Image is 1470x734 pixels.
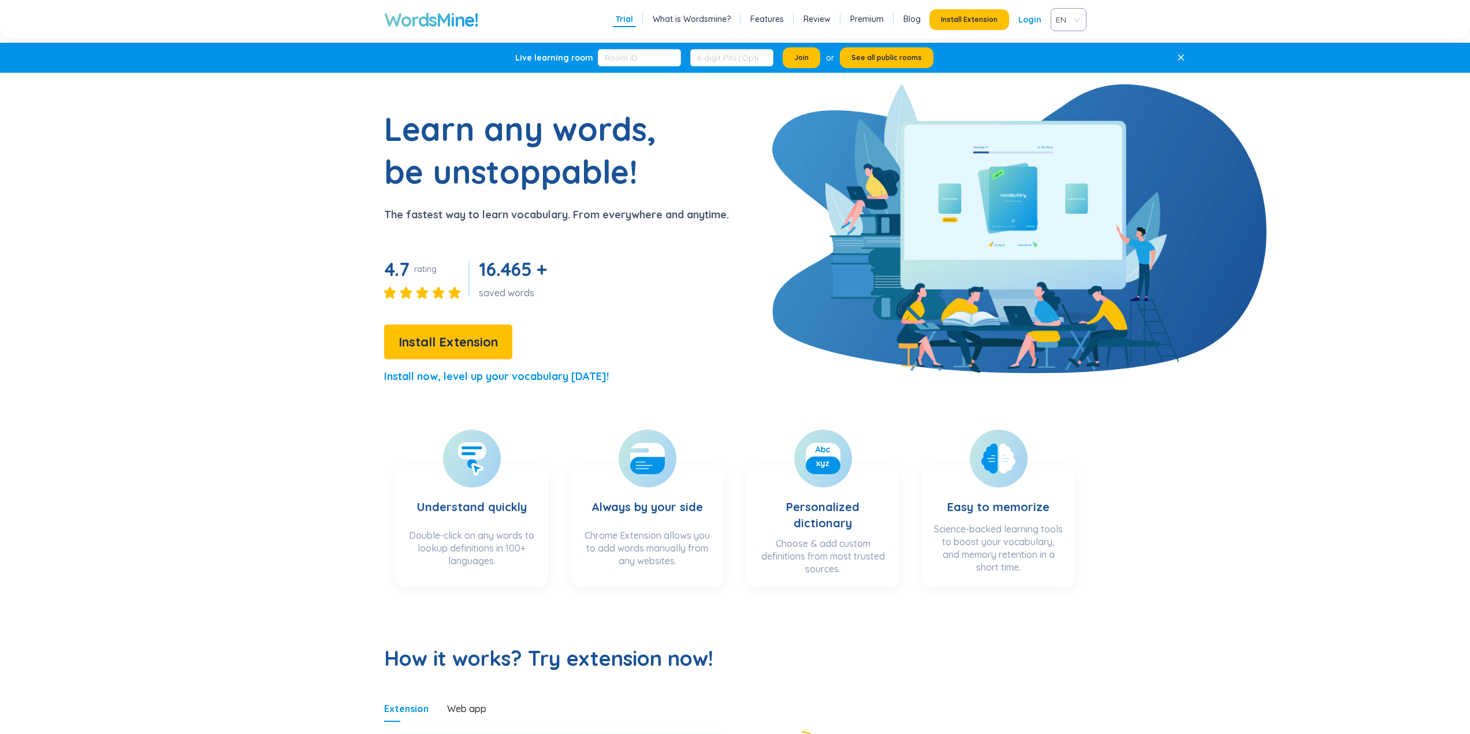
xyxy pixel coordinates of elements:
h3: Personalized dictionary [758,476,888,531]
a: What is Wordsmine? [653,13,731,25]
span: Install Extension [399,332,498,352]
h3: Easy to memorize [947,476,1050,517]
span: Join [794,53,809,62]
a: Review [803,13,831,25]
div: Choose & add custom definitions from most trusted sources. [758,537,888,575]
h1: Learn any words, be unstoppable! [384,107,673,193]
div: Science-backed learning tools to boost your vocabulary, and memory retention in a short time. [934,523,1063,575]
p: Install now, level up your vocabulary [DATE]! [384,368,609,385]
input: 6-digit PIN (Optional) [690,49,773,66]
div: Web app [447,702,486,715]
a: Features [750,13,784,25]
span: Install Extension [941,15,998,24]
button: Install Extension [929,9,1009,30]
div: Extension [384,702,429,715]
a: Blog [903,13,921,25]
p: The fastest way to learn vocabulary. From everywhere and anytime. [384,207,729,223]
div: Live learning room [515,52,593,64]
div: rating [414,263,437,275]
h3: Understand quickly [417,476,527,523]
button: Join [783,47,820,68]
a: WordsMine! [384,8,478,31]
a: Login [1018,9,1041,30]
div: Chrome Extension allows you to add words manually from any websites. [583,529,712,575]
span: 16.465 + [479,258,547,281]
div: or [826,51,834,64]
a: Trial [616,13,633,25]
button: Install Extension [384,325,512,359]
input: Room ID [598,49,681,66]
button: See all public rooms [840,47,933,68]
span: See all public rooms [851,53,922,62]
span: 4.7 [384,258,410,281]
span: VIE [1056,11,1077,28]
a: Premium [850,13,884,25]
div: saved words [479,286,552,299]
a: Install Extension [384,337,512,349]
div: Double-click on any words to lookup definitions in 100+ languages. [407,529,537,575]
h2: How it works? Try extension now! [384,644,1086,672]
h3: Always by your side [591,476,703,523]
